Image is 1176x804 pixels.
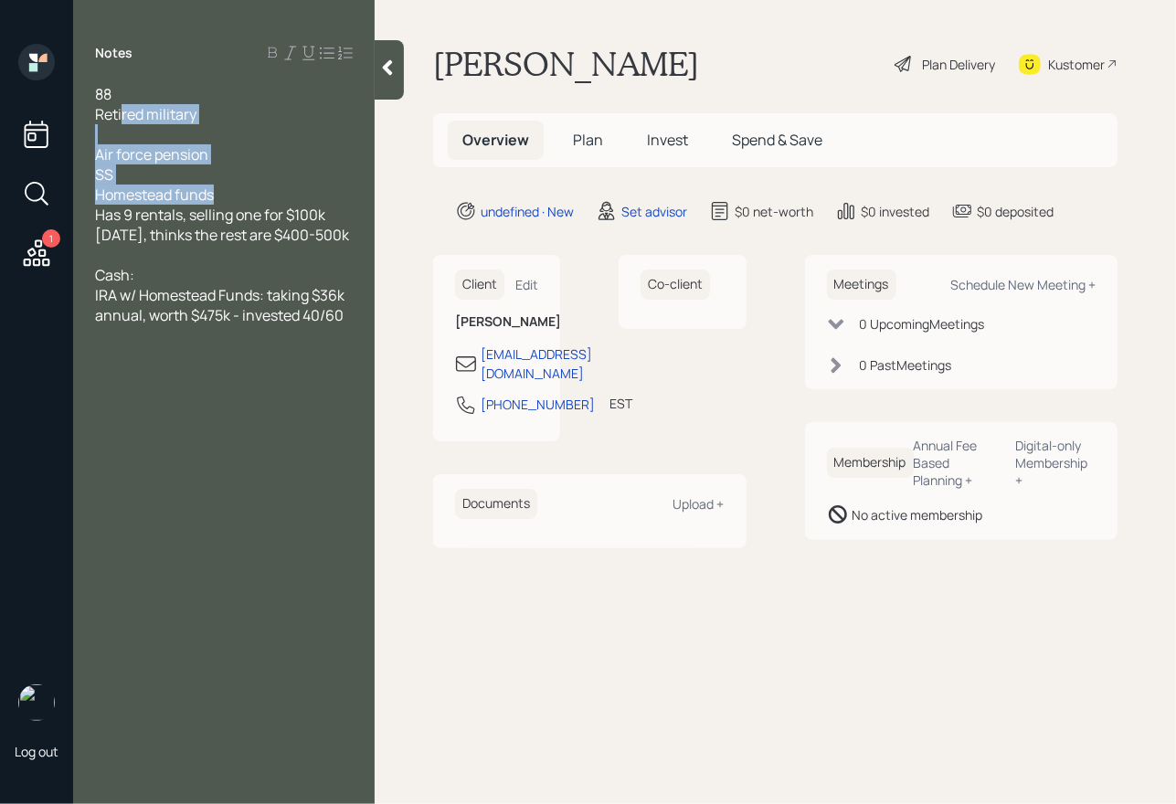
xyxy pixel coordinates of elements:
[647,130,688,150] span: Invest
[481,344,592,383] div: [EMAIL_ADDRESS][DOMAIN_NAME]
[95,144,349,245] span: Air force pension SS Homestead funds Has 9 rentals, selling one for $100k [DATE], thinks the rest...
[1048,55,1105,74] div: Kustomer
[950,276,1096,293] div: Schedule New Meeting +
[95,84,196,124] span: 88 Retired military
[735,202,813,221] div: $0 net-worth
[573,130,603,150] span: Plan
[95,44,132,62] label: Notes
[455,314,538,330] h6: [PERSON_NAME]
[914,437,1001,489] div: Annual Fee Based Planning +
[827,448,914,478] h6: Membership
[481,202,574,221] div: undefined · New
[922,55,995,74] div: Plan Delivery
[15,743,58,760] div: Log out
[860,355,952,375] div: 0 Past Meeting s
[860,314,985,333] div: 0 Upcoming Meeting s
[732,130,822,150] span: Spend & Save
[1016,437,1097,489] div: Digital-only Membership +
[95,265,347,325] span: Cash: IRA w/ Homestead Funds: taking $36k annual, worth $475k - invested 40/60
[853,505,983,524] div: No active membership
[455,270,504,300] h6: Client
[977,202,1054,221] div: $0 deposited
[18,684,55,721] img: hunter_neumayer.jpg
[42,229,60,248] div: 1
[515,276,538,293] div: Edit
[861,202,929,221] div: $0 invested
[621,202,687,221] div: Set advisor
[641,270,710,300] h6: Co-client
[462,130,529,150] span: Overview
[433,44,699,84] h1: [PERSON_NAME]
[455,489,537,519] h6: Documents
[827,270,896,300] h6: Meetings
[673,495,725,513] div: Upload +
[481,395,595,414] div: [PHONE_NUMBER]
[609,394,632,413] div: EST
